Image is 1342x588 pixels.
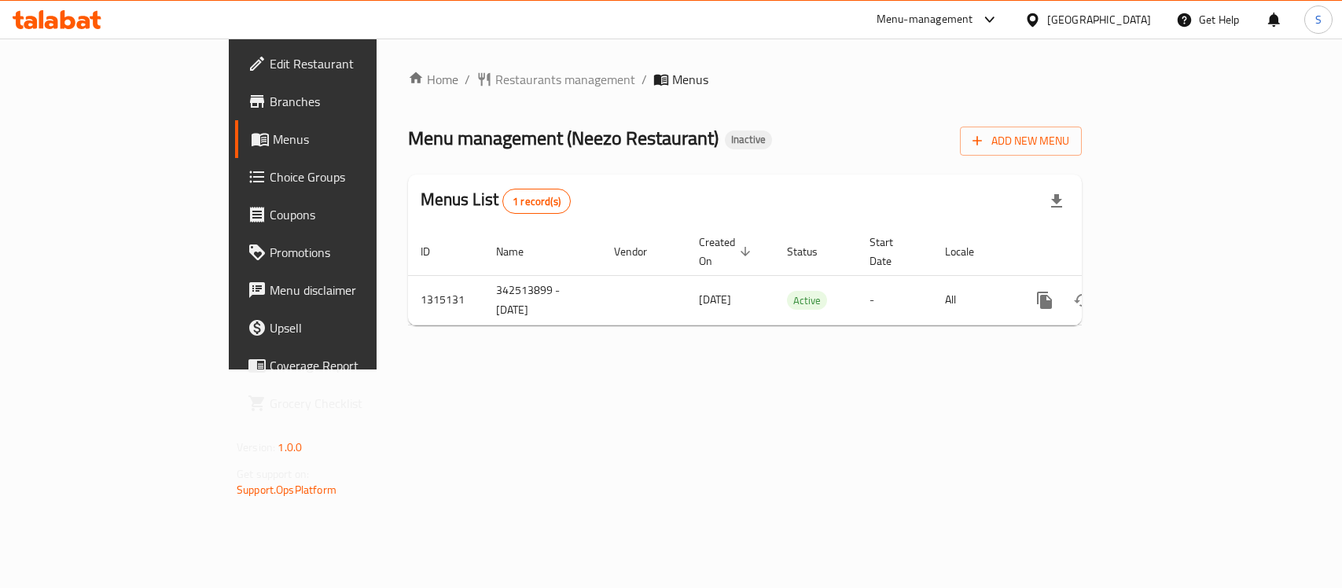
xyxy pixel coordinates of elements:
td: - [857,275,932,325]
span: Name [496,242,544,261]
span: Add New Menu [972,131,1069,151]
span: [DATE] [699,289,731,310]
span: Upsell [270,318,440,337]
div: Active [787,291,827,310]
span: Locale [945,242,995,261]
span: Coupons [270,205,440,224]
td: All [932,275,1013,325]
button: Add New Menu [960,127,1082,156]
span: Menus [672,70,708,89]
a: Menu disclaimer [235,271,453,309]
a: Menus [235,120,453,158]
li: / [465,70,470,89]
a: Promotions [235,233,453,271]
span: Get support on: [237,464,309,484]
a: Choice Groups [235,158,453,196]
nav: breadcrumb [408,70,1082,89]
a: Coupons [235,196,453,233]
span: Version: [237,437,275,458]
a: Coverage Report [235,347,453,384]
a: Restaurants management [476,70,635,89]
span: Promotions [270,243,440,262]
div: Menu-management [877,10,973,29]
span: Created On [699,233,756,270]
div: [GEOGRAPHIC_DATA] [1047,11,1151,28]
span: Menu disclaimer [270,281,440,300]
span: Grocery Checklist [270,394,440,413]
div: Export file [1038,182,1075,220]
span: Choice Groups [270,167,440,186]
span: Coverage Report [270,356,440,375]
table: enhanced table [408,228,1189,325]
span: Edit Restaurant [270,54,440,73]
div: Total records count [502,189,571,214]
th: Actions [1013,228,1189,276]
h2: Menus List [421,188,571,214]
span: Vendor [614,242,667,261]
td: 342513899 - [DATE] [483,275,601,325]
span: Menus [273,130,440,149]
span: Restaurants management [495,70,635,89]
a: Upsell [235,309,453,347]
span: Branches [270,92,440,111]
span: Status [787,242,838,261]
span: 1.0.0 [278,437,302,458]
div: Inactive [725,130,772,149]
span: 1 record(s) [503,194,570,209]
span: Menu management ( Neezo Restaurant ) [408,120,719,156]
span: Active [787,292,827,310]
span: Start Date [870,233,914,270]
button: more [1026,281,1064,319]
span: ID [421,242,450,261]
a: Edit Restaurant [235,45,453,83]
a: Branches [235,83,453,120]
button: Change Status [1064,281,1101,319]
li: / [642,70,647,89]
span: Inactive [725,133,772,146]
a: Grocery Checklist [235,384,453,422]
a: Support.OpsPlatform [237,480,336,500]
span: S [1315,11,1322,28]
